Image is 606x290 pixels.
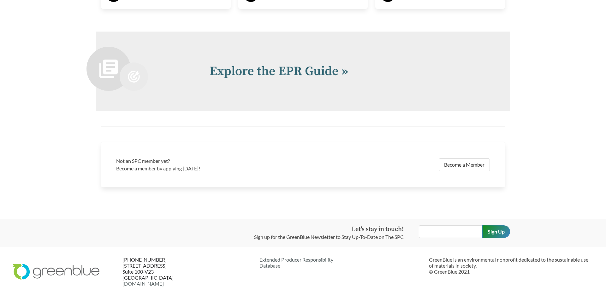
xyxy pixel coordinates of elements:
p: GreenBlue is an environmental nonprofit dedicated to the sustainable use of materials in society.... [429,257,593,275]
p: Sign up for the GreenBlue Newsletter to Stay Up-To-Date on The SPC [254,233,404,241]
p: Become a member by applying [DATE]! [116,165,299,172]
a: Become a Member [439,158,490,171]
strong: Let's stay in touch! [352,225,404,233]
a: Extended Producer ResponsibilityDatabase [259,257,424,269]
a: [DOMAIN_NAME] [122,281,164,287]
a: Explore the EPR Guide » [210,63,348,79]
h3: Not an SPC member yet? [116,157,299,165]
input: Sign Up [482,225,510,238]
p: [PHONE_NUMBER] [STREET_ADDRESS] Suite 100-V23 [GEOGRAPHIC_DATA] [122,257,199,287]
